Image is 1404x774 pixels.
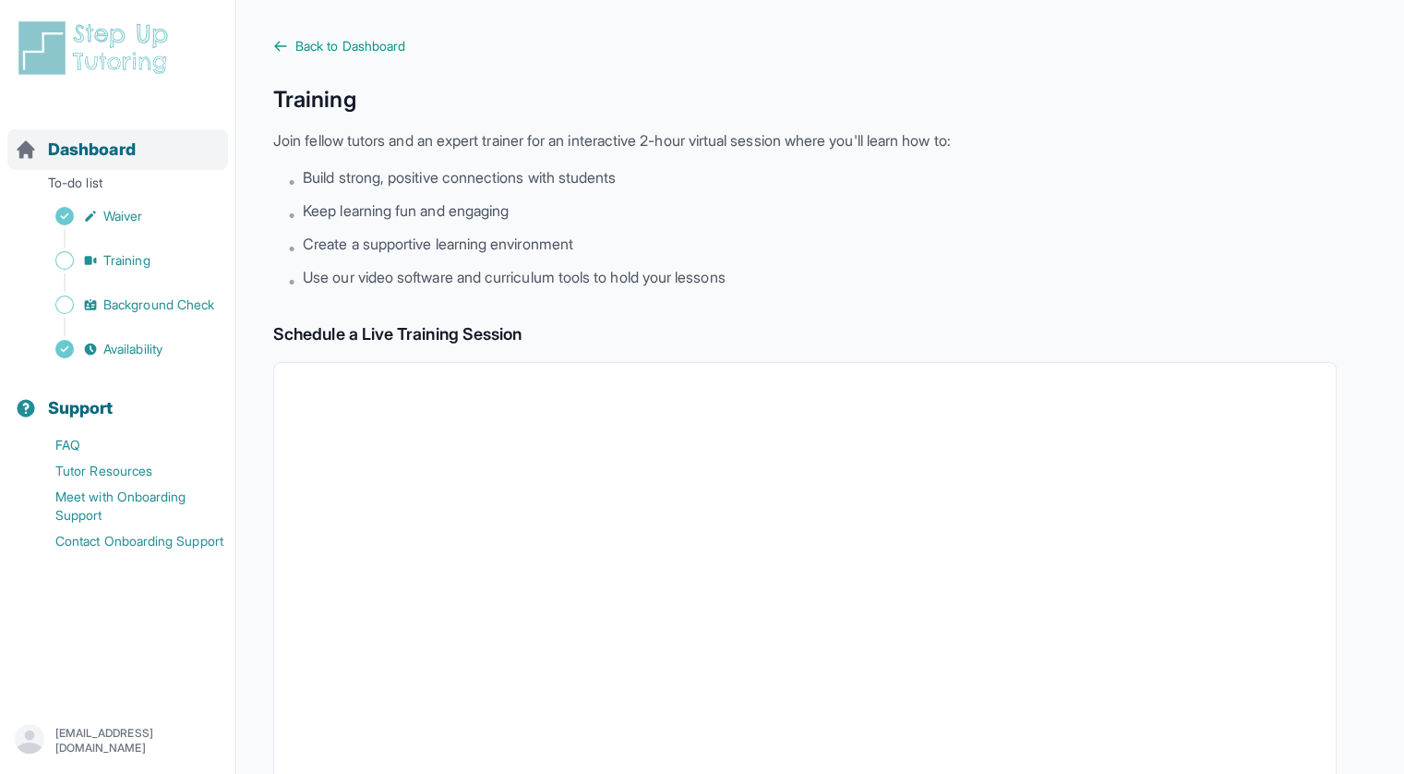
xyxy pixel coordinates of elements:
[15,203,235,229] a: Waiver
[273,321,1337,347] h2: Schedule a Live Training Session
[273,37,1337,55] a: Back to Dashboard
[55,726,221,756] p: [EMAIL_ADDRESS][DOMAIN_NAME]
[48,137,136,163] span: Dashboard
[15,724,221,757] button: [EMAIL_ADDRESS][DOMAIN_NAME]
[7,366,228,429] button: Support
[303,266,725,288] span: Use our video software and curriculum tools to hold your lessons
[15,528,235,554] a: Contact Onboarding Support
[103,207,142,225] span: Waiver
[15,18,179,78] img: logo
[103,340,162,358] span: Availability
[288,203,295,225] span: •
[7,174,228,200] p: To-do list
[7,107,228,170] button: Dashboard
[273,129,1337,151] p: Join fellow tutors and an expert trainer for an interactive 2-hour virtual session where you'll l...
[48,395,114,421] span: Support
[273,85,1337,115] h1: Training
[303,200,509,222] span: Keep learning fun and engaging
[303,233,573,255] span: Create a supportive learning environment
[103,251,150,270] span: Training
[15,292,235,318] a: Background Check
[288,170,295,192] span: •
[15,137,136,163] a: Dashboard
[295,37,405,55] span: Back to Dashboard
[288,270,295,292] span: •
[15,458,235,484] a: Tutor Resources
[103,296,214,314] span: Background Check
[15,336,235,362] a: Availability
[303,166,616,188] span: Build strong, positive connections with students
[15,484,235,528] a: Meet with Onboarding Support
[288,236,295,259] span: •
[15,432,235,458] a: FAQ
[15,248,235,273] a: Training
